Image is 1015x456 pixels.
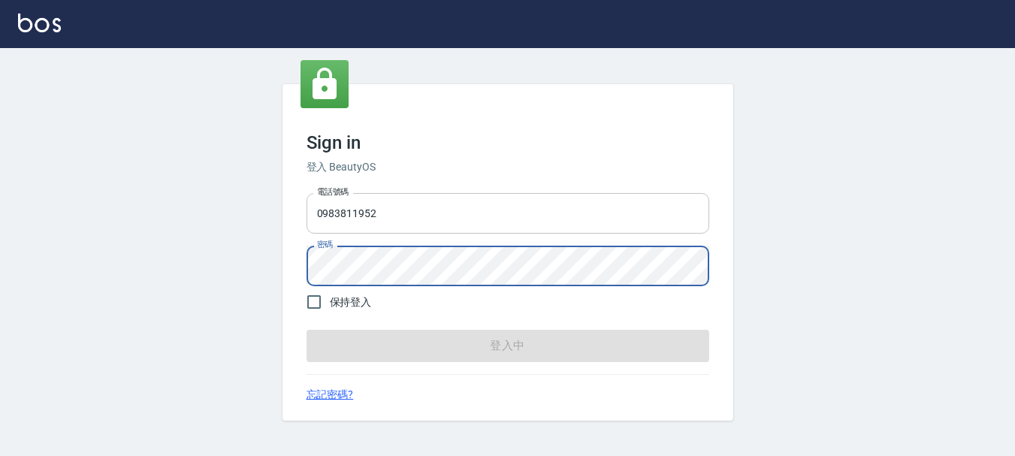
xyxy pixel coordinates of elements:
[307,159,709,175] h6: 登入 BeautyOS
[18,14,61,32] img: Logo
[307,387,354,403] a: 忘記密碼?
[317,186,349,198] label: 電話號碼
[317,239,333,250] label: 密碼
[330,294,372,310] span: 保持登入
[307,132,709,153] h3: Sign in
